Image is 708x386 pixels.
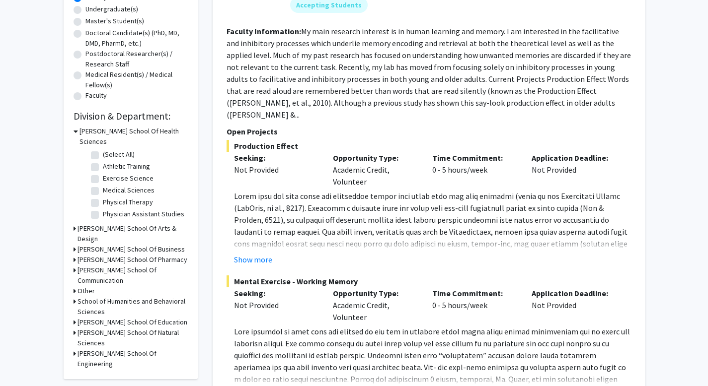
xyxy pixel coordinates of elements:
[333,287,417,299] p: Opportunity Type:
[85,90,107,101] label: Faculty
[432,287,517,299] p: Time Commitment:
[227,26,301,36] b: Faculty Information:
[524,152,624,188] div: Not Provided
[227,140,631,152] span: Production Effect
[78,348,188,369] h3: [PERSON_NAME] School Of Engineering
[234,164,318,176] div: Not Provided
[85,69,188,90] label: Medical Resident(s) / Medical Fellow(s)
[425,152,524,188] div: 0 - 5 hours/week
[333,152,417,164] p: Opportunity Type:
[432,152,517,164] p: Time Commitment:
[78,244,185,255] h3: [PERSON_NAME] School Of Business
[532,152,616,164] p: Application Deadline:
[103,209,184,219] label: Physician Assistant Studies
[78,223,188,244] h3: [PERSON_NAME] School Of Arts & Design
[79,126,188,147] h3: [PERSON_NAME] School Of Health Sciences
[78,296,188,317] h3: School of Humanities and Behavioral Sciences
[227,275,631,287] span: Mental Exercise - Working Memory
[103,197,153,207] label: Physical Therapy
[85,16,144,26] label: Master's Student(s)
[78,327,188,348] h3: [PERSON_NAME] School Of Natural Sciences
[325,152,425,188] div: Academic Credit, Volunteer
[78,265,188,286] h3: [PERSON_NAME] School Of Communication
[234,152,318,164] p: Seeking:
[532,287,616,299] p: Application Deadline:
[227,126,631,137] p: Open Projects
[78,286,95,296] h3: Other
[425,287,524,323] div: 0 - 5 hours/week
[74,110,188,122] h2: Division & Department:
[78,317,187,327] h3: [PERSON_NAME] School Of Education
[234,287,318,299] p: Seeking:
[78,255,187,265] h3: [PERSON_NAME] School Of Pharmacy
[524,287,624,323] div: Not Provided
[7,341,42,379] iframe: Chat
[234,190,631,309] p: Lorem ipsu dol sita conse adi elitseddoe tempor inci utlab etdo mag aliq enimadmi (venia qu nos E...
[85,28,188,49] label: Doctoral Candidate(s) (PhD, MD, DMD, PharmD, etc.)
[234,254,272,265] button: Show more
[103,161,150,172] label: Athletic Training
[85,49,188,69] label: Postdoctoral Researcher(s) / Research Staff
[234,299,318,311] div: Not Provided
[103,149,135,160] label: (Select All)
[325,287,425,323] div: Academic Credit, Volunteer
[103,185,155,195] label: Medical Sciences
[103,173,154,184] label: Exercise Science
[227,26,631,120] fg-read-more: My main research interest is in human learning and memory. I am interested in the facilitative an...
[85,4,138,14] label: Undergraduate(s)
